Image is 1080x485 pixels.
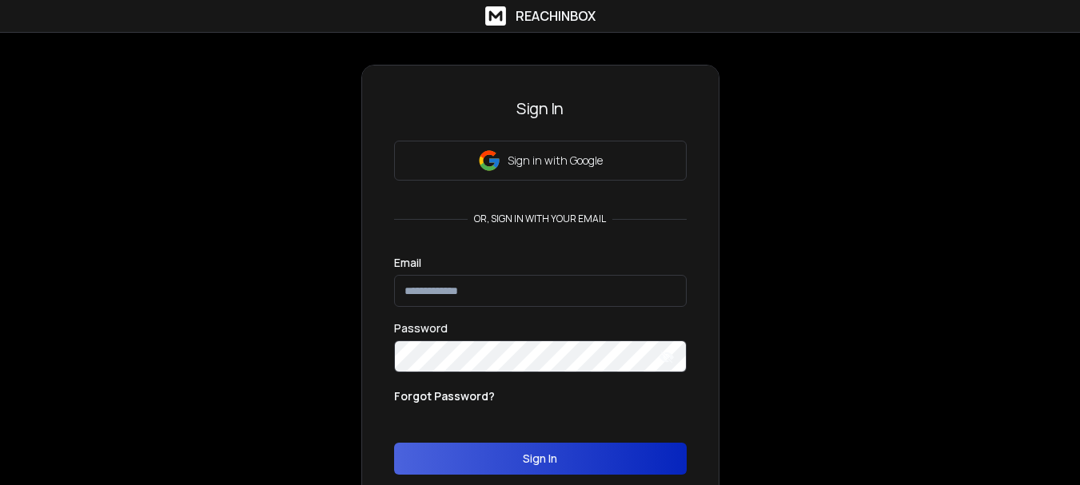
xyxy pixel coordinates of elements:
h1: ReachInbox [516,6,596,26]
button: Sign in with Google [394,141,687,181]
label: Email [394,257,421,268]
h3: Sign In [394,97,687,120]
label: Password [394,323,448,334]
p: Sign in with Google [508,153,603,169]
a: ReachInbox [485,6,596,26]
p: or, sign in with your email [468,213,612,225]
button: Sign In [394,443,687,475]
p: Forgot Password? [394,388,495,404]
